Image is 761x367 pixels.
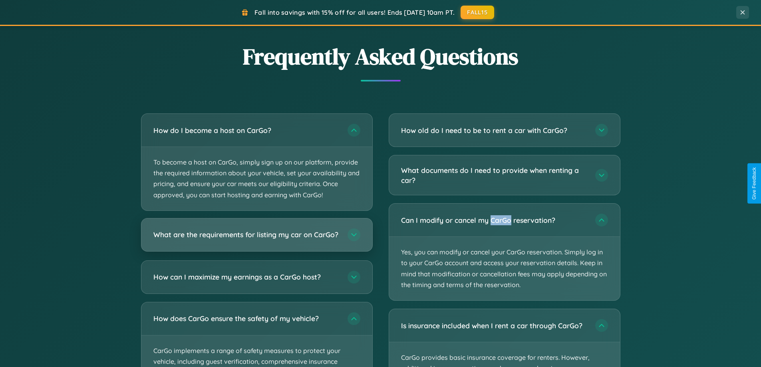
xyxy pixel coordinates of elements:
[401,165,587,185] h3: What documents do I need to provide when renting a car?
[141,41,620,72] h2: Frequently Asked Questions
[153,313,340,323] h3: How does CarGo ensure the safety of my vehicle?
[401,125,587,135] h3: How old do I need to be to rent a car with CarGo?
[254,8,455,16] span: Fall into savings with 15% off for all users! Ends [DATE] 10am PT.
[389,237,620,300] p: Yes, you can modify or cancel your CarGo reservation. Simply log in to your CarGo account and acc...
[461,6,494,19] button: FALL15
[153,272,340,282] h3: How can I maximize my earnings as a CarGo host?
[401,215,587,225] h3: Can I modify or cancel my CarGo reservation?
[141,147,372,210] p: To become a host on CarGo, simply sign up on our platform, provide the required information about...
[153,230,340,240] h3: What are the requirements for listing my car on CarGo?
[401,321,587,331] h3: Is insurance included when I rent a car through CarGo?
[153,125,340,135] h3: How do I become a host on CarGo?
[751,167,757,200] div: Give Feedback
